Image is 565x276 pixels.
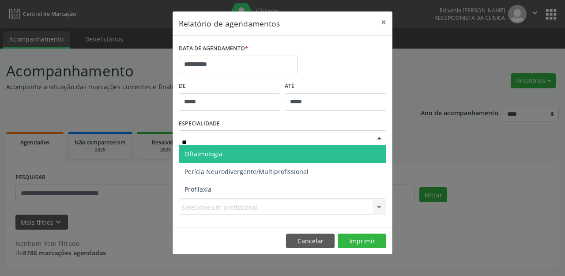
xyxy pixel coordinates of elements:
[179,18,280,29] h5: Relatório de agendamentos
[375,11,392,33] button: Close
[338,234,386,249] button: Imprimir
[179,42,248,56] label: DATA DE AGENDAMENTO
[179,117,220,131] label: ESPECIALIDADE
[179,79,280,93] label: De
[185,185,211,193] span: Profilaxia
[185,150,222,158] span: Oftalmologia
[285,79,386,93] label: ATÉ
[185,167,309,176] span: Perícia Neurodivergente/Multiprofissional
[286,234,335,249] button: Cancelar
